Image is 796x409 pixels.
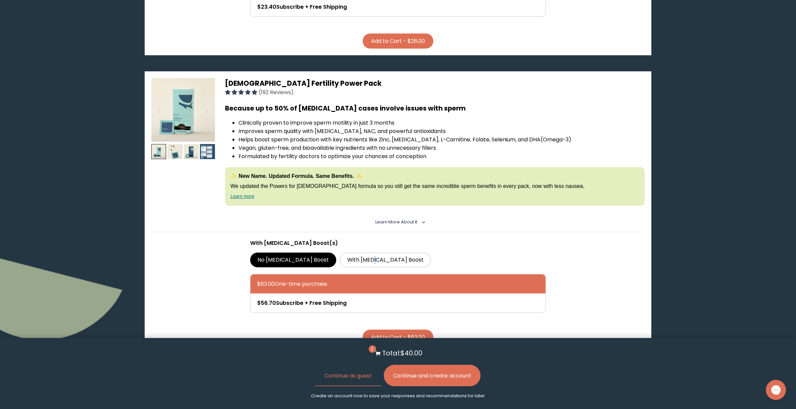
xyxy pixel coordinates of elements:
li: Improves sperm quality with [MEDICAL_DATA], NAC, and powerful antioxidants [238,127,645,135]
iframe: Gorgias live chat messenger [763,378,789,402]
li: Vegan, gluten-free, and bioavailable ingredients with no unnecessary fillers [238,144,645,152]
label: With [MEDICAL_DATA] Boost [340,253,431,267]
button: Continue as guest [315,365,381,386]
h3: Because up to 50% of [MEDICAL_DATA] cases involve issues with sperm [225,104,645,113]
img: thumbnail image [167,144,183,159]
label: No [MEDICAL_DATA] Boost [250,253,337,267]
img: thumbnail image [200,144,215,159]
p: We updated the Powers for [DEMOGRAPHIC_DATA] formula so you still get the same incredible sperm b... [230,183,639,190]
span: Learn More About it [375,219,417,225]
strong: ✨ New Name. Updated Formula. Same Benefits. ✨ [230,173,362,179]
button: Continue and create account [384,365,481,386]
img: thumbnail image [151,78,215,142]
span: 1 [369,345,376,353]
li: Formulated by fertility doctors to optimize your chances of conception [238,152,645,160]
p: Create an account now to save your responses and recommendations for later [311,393,485,399]
button: Add to Cart - $26.00 [363,33,433,49]
img: thumbnail image [151,144,166,159]
p: With [MEDICAL_DATA] Boost(s) [250,239,546,247]
li: Helps boost sperm production with key nutrients like Zinc, [MEDICAL_DATA], L-Carnitine, Folate, S... [238,135,645,144]
i: < [419,220,425,224]
li: Clinically proven to improve sperm motility in just 3 months [238,119,645,127]
p: Total: $40.00 [382,348,422,358]
img: thumbnail image [184,144,199,159]
span: [DEMOGRAPHIC_DATA] Fertility Power Pack [225,78,382,88]
a: Learn more [230,194,255,199]
summary: Learn More About it < [375,219,421,225]
button: Add to Cart - $63.00 [363,330,433,345]
span: 4.94 stars [225,88,259,96]
span: (192 Reviews) [259,88,294,96]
